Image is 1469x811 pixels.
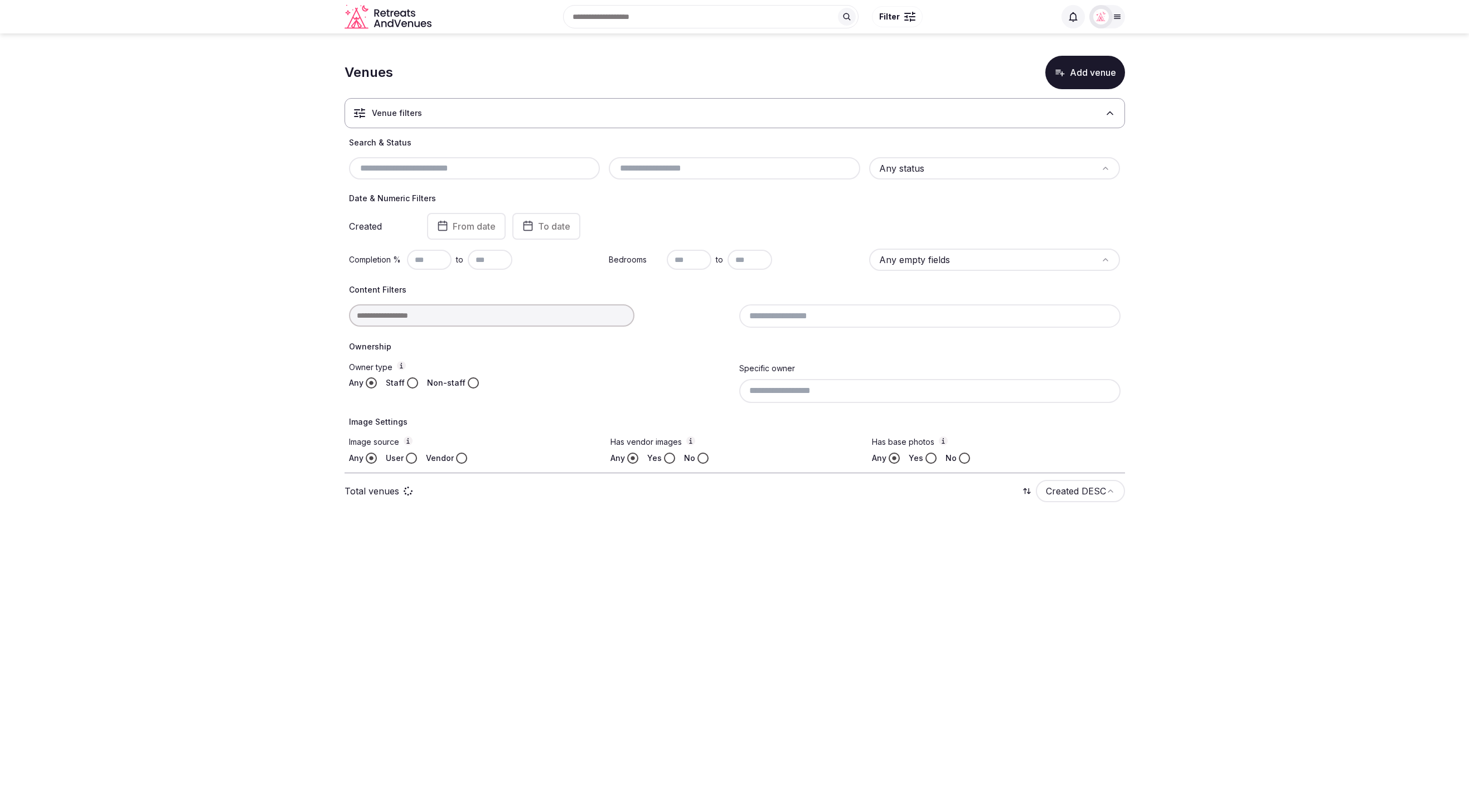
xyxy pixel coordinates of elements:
label: Any [872,453,886,464]
label: Any [610,453,625,464]
label: Image source [349,436,597,448]
span: to [456,254,463,265]
a: Visit the homepage [345,4,434,30]
h4: Image Settings [349,416,1121,428]
svg: Retreats and Venues company logo [345,4,434,30]
span: Filter [879,11,900,22]
label: Any [349,453,363,464]
img: miaceralde [1093,9,1109,25]
label: Has vendor images [610,436,859,448]
label: Any [349,377,363,388]
label: Bedrooms [609,254,662,265]
button: Filter [872,6,923,27]
h1: Venues [345,63,393,82]
h4: Ownership [349,341,1121,352]
h4: Search & Status [349,137,1121,148]
span: To date [538,221,570,232]
label: Owner type [349,361,730,373]
label: No [946,453,957,464]
label: Staff [386,377,405,388]
button: Has base photos [939,436,948,445]
button: Add venue [1045,56,1125,89]
button: From date [427,213,506,240]
label: Has base photos [872,436,1120,448]
h4: Content Filters [349,284,1121,295]
button: Has vendor images [686,436,695,445]
p: Total venues [345,485,399,497]
button: To date [512,213,580,240]
label: Non-staff [427,377,466,388]
h3: Venue filters [372,108,422,119]
span: to [716,254,723,265]
label: Yes [909,453,923,464]
label: Vendor [426,453,454,464]
label: Specific owner [739,363,795,373]
button: Owner type [397,361,406,370]
label: No [684,453,695,464]
button: Image source [404,436,413,445]
label: Created [349,222,411,231]
label: User [386,453,404,464]
h4: Date & Numeric Filters [349,193,1121,204]
label: Completion % [349,254,403,265]
span: From date [453,221,496,232]
label: Yes [647,453,662,464]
